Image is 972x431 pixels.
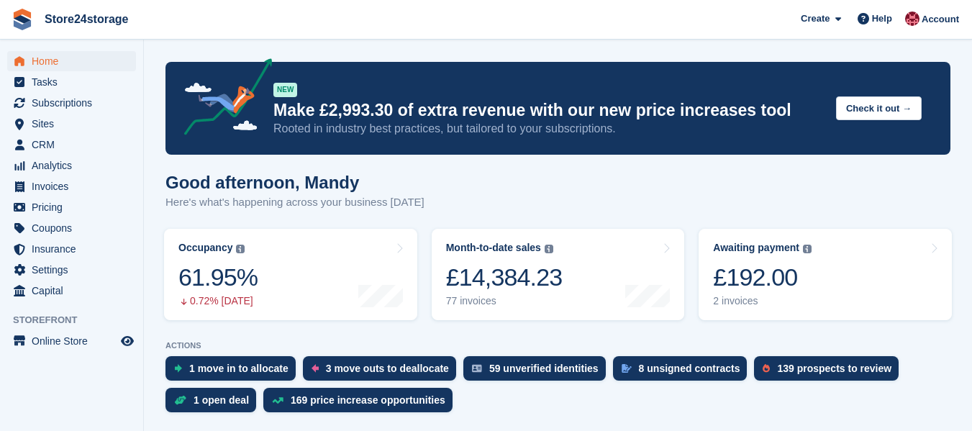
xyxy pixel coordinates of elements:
a: Occupancy 61.95% 0.72% [DATE] [164,229,417,320]
a: 3 move outs to deallocate [303,356,463,388]
span: Capital [32,281,118,301]
a: menu [7,239,136,259]
div: 169 price increase opportunities [291,394,445,406]
img: icon-info-grey-7440780725fd019a000dd9b08b2336e03edf1995a4989e88bcd33f0948082b44.svg [545,245,553,253]
a: menu [7,281,136,301]
img: prospect-51fa495bee0391a8d652442698ab0144808aea92771e9ea1ae160a38d050c398.svg [763,364,770,373]
a: menu [7,331,136,351]
span: Online Store [32,331,118,351]
div: 2 invoices [713,295,812,307]
div: 77 invoices [446,295,563,307]
a: menu [7,135,136,155]
img: price-adjustments-announcement-icon-8257ccfd72463d97f412b2fc003d46551f7dbcb40ab6d574587a9cd5c0d94... [172,58,273,140]
img: verify_identity-adf6edd0f0f0b5bbfe63781bf79b02c33cf7c696d77639b501bdc392416b5a36.svg [472,364,482,373]
div: 59 unverified identities [489,363,599,374]
img: move_outs_to_deallocate_icon-f764333ba52eb49d3ac5e1228854f67142a1ed5810a6f6cc68b1a99e826820c5.svg [312,364,319,373]
img: contract_signature_icon-13c848040528278c33f63329250d36e43548de30e8caae1d1a13099fd9432cc5.svg [622,364,632,373]
a: menu [7,176,136,196]
h1: Good afternoon, Mandy [165,173,424,192]
span: Subscriptions [32,93,118,113]
span: Home [32,51,118,71]
div: 8 unsigned contracts [639,363,740,374]
img: icon-info-grey-7440780725fd019a000dd9b08b2336e03edf1995a4989e88bcd33f0948082b44.svg [803,245,812,253]
img: price_increase_opportunities-93ffe204e8149a01c8c9dc8f82e8f89637d9d84a8eef4429ea346261dce0b2c0.svg [272,397,283,404]
div: 1 move in to allocate [189,363,289,374]
a: Preview store [119,332,136,350]
a: menu [7,218,136,238]
div: £192.00 [713,263,812,292]
a: menu [7,72,136,92]
img: move_ins_to_allocate_icon-fdf77a2bb77ea45bf5b3d319d69a93e2d87916cf1d5bf7949dd705db3b84f3ca.svg [174,364,182,373]
a: menu [7,93,136,113]
div: £14,384.23 [446,263,563,292]
a: menu [7,197,136,217]
a: 1 move in to allocate [165,356,303,388]
div: 139 prospects to review [777,363,891,374]
a: 139 prospects to review [754,356,906,388]
p: Here's what's happening across your business [DATE] [165,194,424,211]
span: Storefront [13,313,143,327]
a: Month-to-date sales £14,384.23 77 invoices [432,229,685,320]
div: Awaiting payment [713,242,799,254]
img: icon-info-grey-7440780725fd019a000dd9b08b2336e03edf1995a4989e88bcd33f0948082b44.svg [236,245,245,253]
span: Coupons [32,218,118,238]
img: deal-1b604bf984904fb50ccaf53a9ad4b4a5d6e5aea283cecdc64d6e3604feb123c2.svg [174,395,186,405]
span: Invoices [32,176,118,196]
span: Settings [32,260,118,280]
a: menu [7,51,136,71]
a: Store24storage [39,7,135,31]
div: NEW [273,83,297,97]
span: Create [801,12,830,26]
span: Help [872,12,892,26]
p: ACTIONS [165,341,950,350]
div: 3 move outs to deallocate [326,363,449,374]
a: 1 open deal [165,388,263,419]
span: Sites [32,114,118,134]
a: Awaiting payment £192.00 2 invoices [699,229,952,320]
p: Rooted in industry best practices, but tailored to your subscriptions. [273,121,825,137]
a: menu [7,114,136,134]
button: Check it out → [836,96,922,120]
span: Pricing [32,197,118,217]
a: menu [7,155,136,176]
div: 1 open deal [194,394,249,406]
p: Make £2,993.30 of extra revenue with our new price increases tool [273,100,825,121]
span: Analytics [32,155,118,176]
div: 61.95% [178,263,258,292]
img: Mandy Huges [905,12,919,26]
a: 169 price increase opportunities [263,388,460,419]
span: CRM [32,135,118,155]
a: 8 unsigned contracts [613,356,755,388]
a: 59 unverified identities [463,356,613,388]
a: menu [7,260,136,280]
span: Insurance [32,239,118,259]
div: 0.72% [DATE] [178,295,258,307]
span: Account [922,12,959,27]
div: Month-to-date sales [446,242,541,254]
span: Tasks [32,72,118,92]
img: stora-icon-8386f47178a22dfd0bd8f6a31ec36ba5ce8667c1dd55bd0f319d3a0aa187defe.svg [12,9,33,30]
div: Occupancy [178,242,232,254]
